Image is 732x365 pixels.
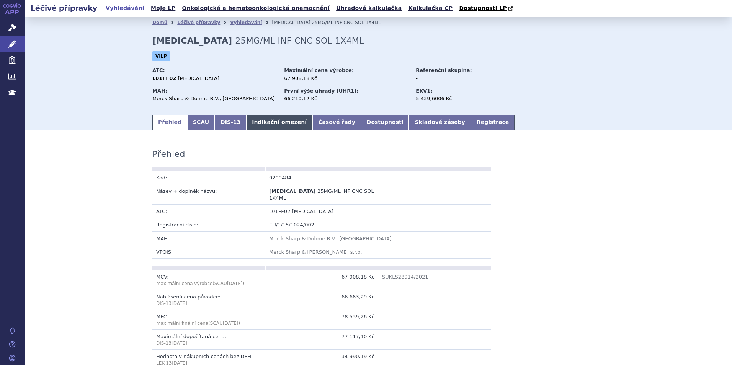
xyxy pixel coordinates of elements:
div: 67 908,18 Kč [284,75,408,82]
a: Vyhledávání [103,3,147,13]
a: Registrace [471,115,515,130]
a: Vyhledávání [230,20,262,25]
td: 0209484 [265,171,378,184]
td: VPOIS: [152,245,265,258]
a: Merck Sharp & [PERSON_NAME] s.r.o. [269,249,362,255]
span: [DATE] [223,321,239,326]
span: [DATE] [227,281,243,286]
span: [MEDICAL_DATA] [269,188,315,194]
span: [MEDICAL_DATA] [272,20,310,25]
a: Kalkulačka CP [406,3,455,13]
td: MCV: [152,270,265,290]
a: Merck Sharp & Dohme B.V., [GEOGRAPHIC_DATA] [269,236,392,241]
span: L01FF02 [269,209,290,214]
span: [MEDICAL_DATA] [292,209,333,214]
a: Onkologická a hematoonkologická onemocnění [180,3,332,13]
td: 77 117,10 Kč [265,330,378,350]
a: Domů [152,20,167,25]
strong: EKV1: [416,88,432,94]
td: Maximální dopočítaná cena: [152,330,265,350]
h3: Přehled [152,149,185,159]
div: - [416,75,502,82]
td: MAH: [152,231,265,245]
span: Dostupnosti LP [459,5,507,11]
span: [MEDICAL_DATA] [178,75,219,81]
strong: MAH: [152,88,167,94]
span: 25MG/ML INF CNC SOL 1X4ML [235,36,364,46]
span: VILP [152,51,170,61]
h2: Léčivé přípravky [25,3,103,13]
span: (SCAU ) [156,281,244,286]
td: 66 663,29 Kč [265,290,378,310]
td: Registrační číslo: [152,218,265,231]
div: Merck Sharp & Dohme B.V., [GEOGRAPHIC_DATA] [152,95,277,102]
span: maximální cena výrobce [156,281,212,286]
strong: ATC: [152,67,165,73]
a: Skladové zásoby [409,115,471,130]
a: SUKLS28914/2021 [382,274,428,280]
a: Léčivé přípravky [177,20,220,25]
td: EU/1/15/1024/002 [265,218,491,231]
p: DIS-13 [156,300,261,307]
div: 5 439,6006 Kč [416,95,502,102]
a: Dostupnosti LP [457,3,517,14]
div: 66 210,12 Kč [284,95,408,102]
p: DIS-13 [156,340,261,347]
a: Indikační omezení [246,115,312,130]
span: [DATE] [172,341,187,346]
a: DIS-13 [215,115,246,130]
strong: L01FF02 [152,75,176,81]
strong: Maximální cena výrobce: [284,67,354,73]
td: 67 908,18 Kč [265,270,378,290]
a: Přehled [152,115,187,130]
a: Dostupnosti [361,115,409,130]
span: [DATE] [172,301,187,306]
span: 25MG/ML INF CNC SOL 1X4ML [312,20,381,25]
td: MFC: [152,310,265,330]
td: Nahlášená cena původce: [152,290,265,310]
td: Název + doplněk názvu: [152,184,265,204]
a: Moje LP [149,3,178,13]
p: maximální finální cena [156,320,261,327]
td: Kód: [152,171,265,184]
td: 78 539,26 Kč [265,310,378,330]
span: 25MG/ML INF CNC SOL 1X4ML [269,188,374,201]
a: Úhradová kalkulačka [334,3,404,13]
strong: První výše úhrady (UHR1): [284,88,358,94]
span: (SCAU ) [208,321,240,326]
td: ATC: [152,205,265,218]
a: SCAU [187,115,215,130]
strong: [MEDICAL_DATA] [152,36,232,46]
a: Časové řady [312,115,361,130]
strong: Referenční skupina: [416,67,472,73]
